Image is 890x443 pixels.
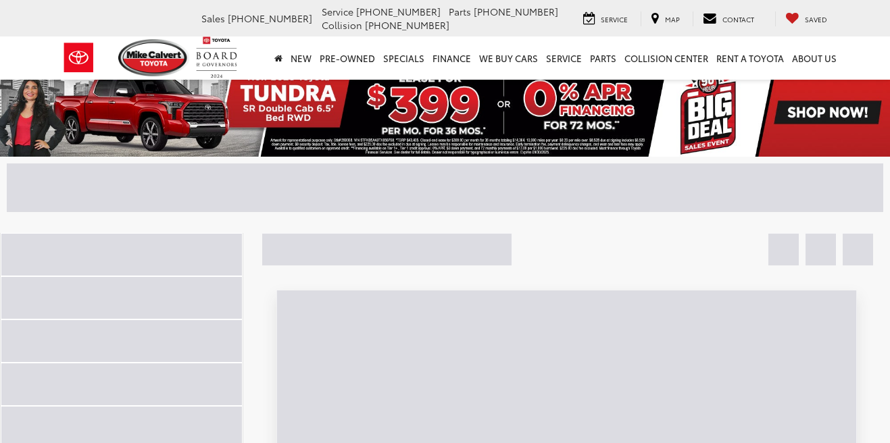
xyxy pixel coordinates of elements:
[620,36,712,80] a: Collision Center
[542,36,586,80] a: Service
[573,11,638,26] a: Service
[665,14,680,24] span: Map
[270,36,287,80] a: Home
[428,36,475,80] a: Finance
[712,36,788,80] a: Rent a Toyota
[356,5,441,18] span: [PHONE_NUMBER]
[449,5,471,18] span: Parts
[775,11,837,26] a: My Saved Vehicles
[693,11,764,26] a: Contact
[287,36,316,80] a: New
[316,36,379,80] a: Pre-Owned
[474,5,558,18] span: [PHONE_NUMBER]
[601,14,628,24] span: Service
[788,36,841,80] a: About Us
[475,36,542,80] a: WE BUY CARS
[228,11,312,25] span: [PHONE_NUMBER]
[201,11,225,25] span: Sales
[722,14,754,24] span: Contact
[641,11,690,26] a: Map
[53,36,104,80] img: Toyota
[805,14,827,24] span: Saved
[586,36,620,80] a: Parts
[379,36,428,80] a: Specials
[322,18,362,32] span: Collision
[365,18,449,32] span: [PHONE_NUMBER]
[322,5,353,18] span: Service
[118,39,190,76] img: Mike Calvert Toyota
